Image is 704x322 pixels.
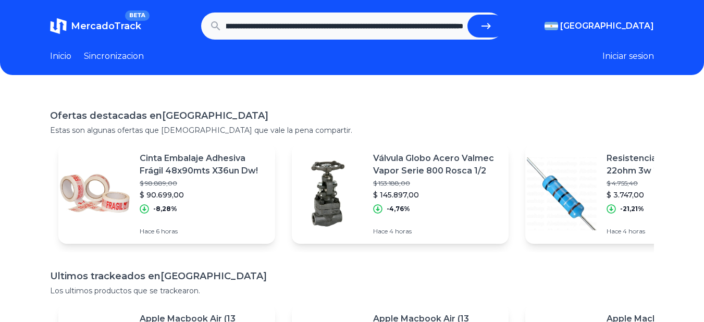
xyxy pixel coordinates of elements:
[602,50,654,63] button: Iniciar sesion
[50,269,654,283] h1: Ultimos trackeados en [GEOGRAPHIC_DATA]
[71,20,141,32] span: MercadoTrack
[560,20,654,32] span: [GEOGRAPHIC_DATA]
[373,227,500,236] p: Hace 4 horas
[140,179,267,188] p: $ 98.889,00
[125,10,150,21] span: BETA
[50,50,71,63] a: Inicio
[545,22,558,30] img: Argentina
[50,286,654,296] p: Los ultimos productos que se trackearon.
[58,144,275,244] a: Featured imageCinta Embalaje Adhesiva Frágil 48x90mts X36un Dw!$ 98.889,00$ 90.699,00-8,28%Hace 6...
[153,205,177,213] p: -8,28%
[545,20,654,32] button: [GEOGRAPHIC_DATA]
[525,157,598,230] img: Featured image
[292,157,365,230] img: Featured image
[373,152,500,177] p: Válvula Globo Acero Valmec Vapor Serie 800 Rosca 1/2
[620,205,644,213] p: -21,21%
[50,18,67,34] img: MercadoTrack
[50,18,141,34] a: MercadoTrackBETA
[84,50,144,63] a: Sincronizacion
[140,152,267,177] p: Cinta Embalaje Adhesiva Frágil 48x90mts X36un Dw!
[140,227,267,236] p: Hace 6 horas
[58,157,131,230] img: Featured image
[50,125,654,135] p: Estas son algunas ofertas que [DEMOGRAPHIC_DATA] que vale la pena compartir.
[140,190,267,200] p: $ 90.699,00
[373,179,500,188] p: $ 153.188,00
[387,205,410,213] p: -4,76%
[373,190,500,200] p: $ 145.897,00
[50,108,654,123] h1: Ofertas destacadas en [GEOGRAPHIC_DATA]
[292,144,509,244] a: Featured imageVálvula Globo Acero Valmec Vapor Serie 800 Rosca 1/2$ 153.188,00$ 145.897,00-4,76%H...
